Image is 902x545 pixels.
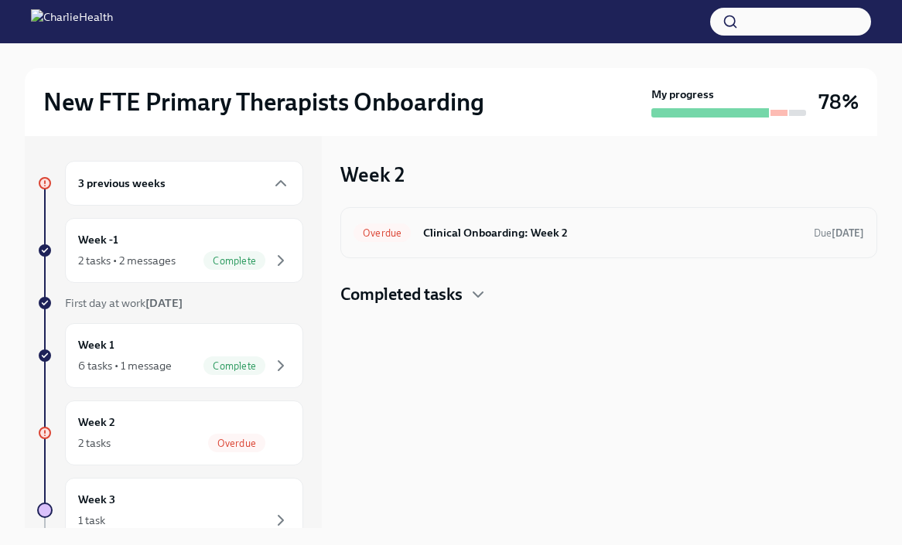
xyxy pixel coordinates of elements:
[78,253,176,268] div: 2 tasks • 2 messages
[78,175,166,192] h6: 3 previous weeks
[814,227,864,239] span: Due
[37,478,303,543] a: Week 31 task
[354,227,411,239] span: Overdue
[65,161,303,206] div: 3 previous weeks
[37,218,303,283] a: Week -12 tasks • 2 messagesComplete
[37,323,303,388] a: Week 16 tasks • 1 messageComplete
[651,87,714,102] strong: My progress
[832,227,864,239] strong: [DATE]
[340,283,877,306] div: Completed tasks
[208,438,265,449] span: Overdue
[814,226,864,240] span: August 30th, 2025 07:00
[78,336,114,353] h6: Week 1
[65,296,183,310] span: First day at work
[43,87,484,118] h2: New FTE Primary Therapists Onboarding
[31,9,113,34] img: CharlieHealth
[203,255,265,267] span: Complete
[340,283,463,306] h4: Completed tasks
[145,296,183,310] strong: [DATE]
[818,88,859,116] h3: 78%
[354,220,864,245] a: OverdueClinical Onboarding: Week 2Due[DATE]
[78,358,172,373] div: 6 tasks • 1 message
[78,513,105,528] div: 1 task
[37,295,303,311] a: First day at work[DATE]
[78,491,115,508] h6: Week 3
[78,414,115,431] h6: Week 2
[423,224,801,241] h6: Clinical Onboarding: Week 2
[78,231,118,248] h6: Week -1
[37,400,303,465] a: Week 22 tasksOverdue
[78,435,111,451] div: 2 tasks
[203,360,265,372] span: Complete
[340,161,405,189] h3: Week 2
